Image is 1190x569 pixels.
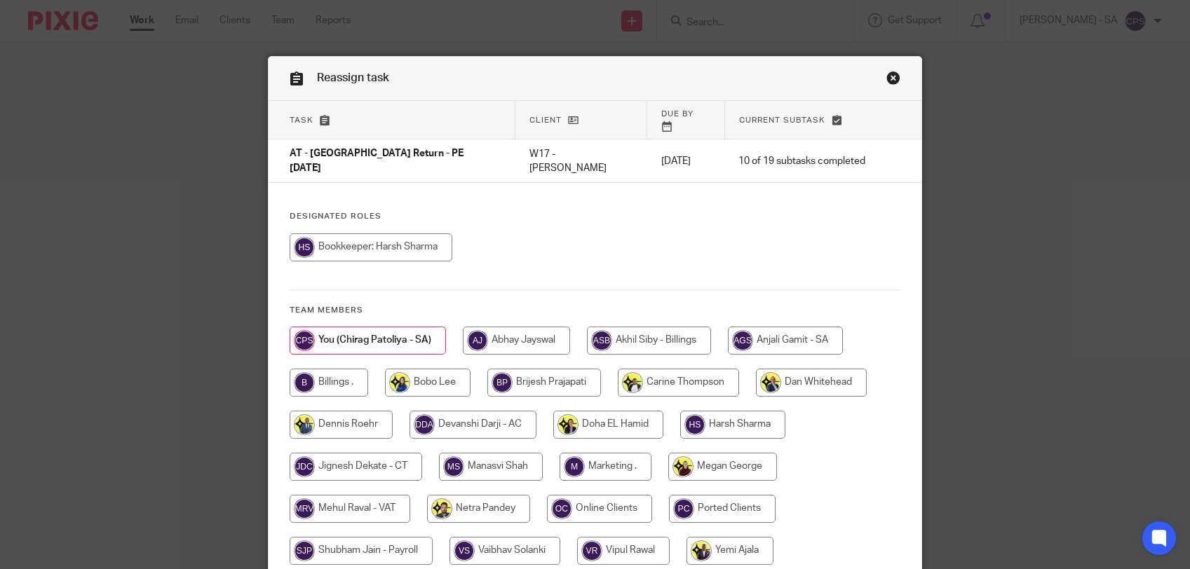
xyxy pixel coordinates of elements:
span: Task [290,116,313,124]
span: Due by [661,110,694,118]
span: Client [529,116,562,124]
span: Reassign task [317,72,389,83]
span: AT - [GEOGRAPHIC_DATA] Return - PE [DATE] [290,149,464,174]
p: W17 - [PERSON_NAME] [529,147,633,176]
span: Current subtask [739,116,825,124]
h4: Designated Roles [290,211,900,222]
h4: Team members [290,305,900,316]
a: Close this dialog window [886,71,900,90]
p: [DATE] [661,154,711,168]
td: 10 of 19 subtasks completed [724,139,879,183]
